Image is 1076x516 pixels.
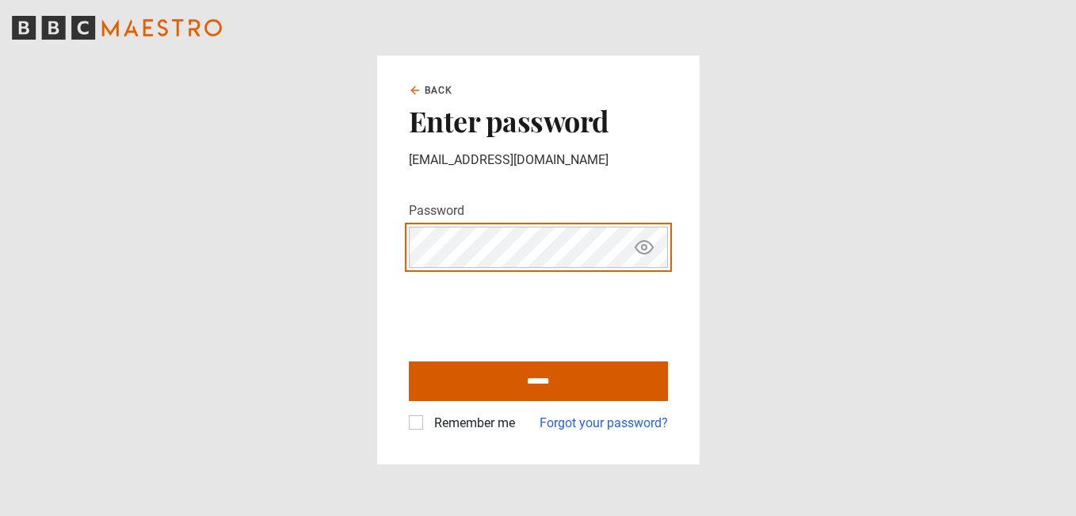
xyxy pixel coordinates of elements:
span: Back [425,83,453,97]
iframe: reCAPTCHA [409,281,650,342]
h2: Enter password [409,104,668,137]
p: [EMAIL_ADDRESS][DOMAIN_NAME] [409,151,668,170]
button: Show password [631,234,658,262]
svg: BBC Maestro [12,16,222,40]
a: Back [409,83,453,97]
label: Remember me [428,414,515,433]
label: Password [409,201,464,220]
a: Forgot your password? [540,414,668,433]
